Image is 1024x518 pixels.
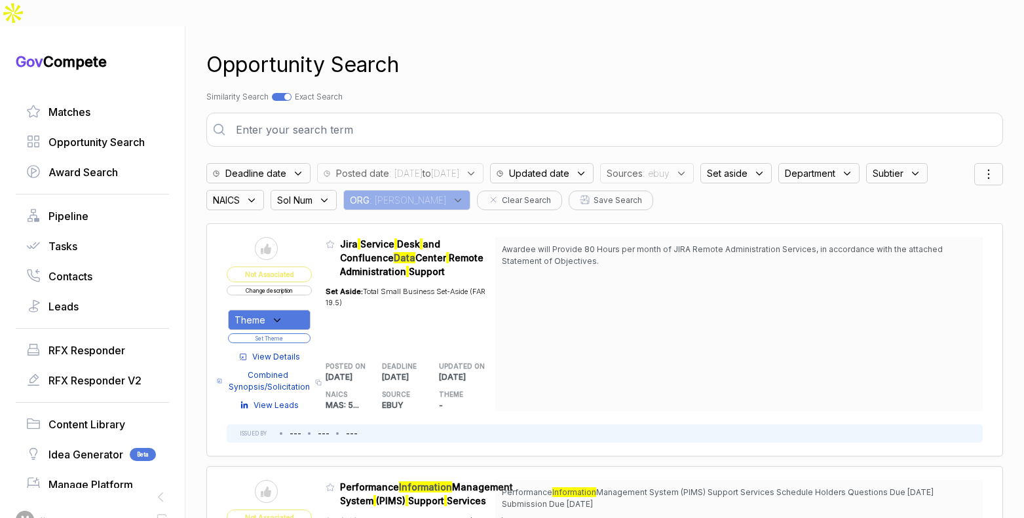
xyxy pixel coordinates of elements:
[370,193,446,207] span: : [PERSON_NAME]
[415,252,446,263] span: Center
[394,252,415,263] mark: Data
[26,299,159,314] a: Leads
[409,266,445,277] span: Support
[26,477,159,492] a: Manage Platform
[48,238,77,254] span: Tasks
[228,117,999,143] input: Enter your search term
[227,286,312,295] button: Change description
[48,477,133,492] span: Manage Platform
[340,481,399,492] span: Performance
[340,238,358,250] span: Jira
[340,252,394,263] span: Confluence
[206,49,399,81] h1: Opportunity Search
[389,166,459,180] span: : [DATE] [DATE]
[48,416,125,432] span: Content Library
[26,342,159,358] a: RFX Responder
[240,430,267,437] h5: ISSUED BY
[336,166,389,180] span: Posted date
[340,495,373,506] span: System
[130,448,156,461] span: Beta
[227,267,312,282] span: Not Associated
[423,238,440,250] span: and
[785,166,835,180] span: Department
[213,193,240,207] span: NAICS
[439,371,496,383] p: [DATE]
[228,333,311,343] button: Set Theme
[502,487,552,497] span: Performance
[326,287,363,296] span: Set Aside:
[439,390,475,399] h5: THEME
[439,361,475,371] h5: UPDATED ON
[502,194,551,206] span: Clear Search
[227,369,311,393] span: Combined Synopsis/Solicitation
[423,168,431,179] b: to
[360,238,394,250] span: Service
[594,194,642,206] span: Save Search
[408,495,444,506] span: Support
[502,244,943,266] span: Awardee will Provide 80 Hours per month of JIRA Remote Administration Services, in accordance wit...
[26,104,159,120] a: Matches
[48,134,145,150] span: Opportunity Search
[290,428,301,439] li: ---
[48,299,79,314] span: Leads
[48,373,142,388] span: RFX Responder V2
[26,134,159,150] a: Opportunity Search
[26,373,159,388] a: RFX Responder V2
[48,104,90,120] span: Matches
[447,495,486,506] span: Services
[397,238,420,250] span: Desk
[48,342,125,358] span: RFX Responder
[326,390,362,399] h5: NAICS
[376,495,406,506] span: (PIMS)
[254,399,299,411] span: View Leads
[399,481,452,492] mark: Information
[326,287,485,307] span: Total Small Business Set-Aside (FAR 19.5)
[643,166,670,180] span: : ebuy
[382,390,418,399] h5: SOURCE
[16,53,43,70] span: Gov
[502,487,934,509] span: Management System (PIMS) Support Services Schedule Holders Questions Due [DATE] Submission Due [D...
[452,481,513,492] span: Management
[509,166,569,180] span: Updated date
[318,428,330,439] li: ---
[340,266,406,277] span: Administration
[16,52,169,71] h1: Compete
[217,369,311,393] a: Combined Synopsis/Solicitation
[252,351,300,363] span: View Details
[569,191,653,210] button: Save Search
[48,268,92,284] span: Contacts
[552,487,596,497] mark: Information
[707,166,748,180] span: Set aside
[26,238,159,254] a: Tasks
[48,447,123,462] span: Idea Generator
[48,208,88,224] span: Pipeline
[873,166,903,180] span: Subtier
[26,164,159,180] a: Award Search
[26,447,159,462] a: Idea GeneratorBeta
[382,371,439,383] p: [DATE]
[326,361,362,371] h5: POSTED ON
[26,416,159,432] a: Content Library
[26,208,159,224] a: Pipeline
[382,399,439,411] p: EBUY
[225,166,286,180] span: Deadline date
[295,92,343,102] span: Exact Search
[326,400,359,410] span: MAS: 5 ...
[350,193,370,207] span: ORG
[26,268,159,284] a: Contacts
[277,193,313,207] span: Sol Num
[449,252,484,263] span: Remote
[235,313,265,327] span: Theme
[439,399,496,411] p: -
[48,164,118,180] span: Award Search
[607,166,643,180] span: Sources
[477,191,562,210] button: Clear Search
[326,371,383,383] p: [DATE]
[206,92,269,102] span: Similarity Search
[382,361,418,371] h5: DEADLINE
[346,428,358,439] li: ---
